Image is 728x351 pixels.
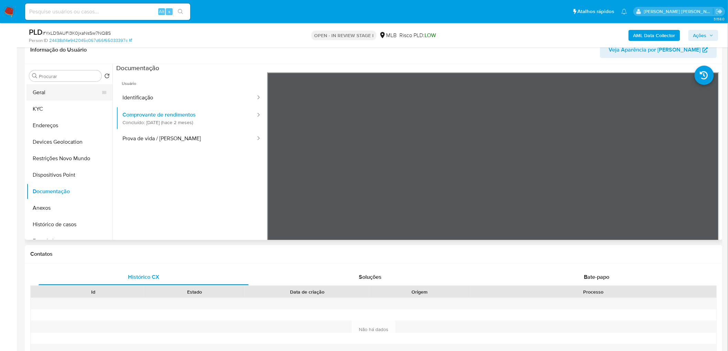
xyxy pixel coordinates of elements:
[29,26,43,37] b: PLD
[688,30,718,41] button: Ações
[39,73,99,79] input: Procurar
[609,42,701,58] span: Veja Aparência por [PERSON_NAME]
[600,42,717,58] button: Veja Aparência por [PERSON_NAME]
[578,8,614,15] span: Atalhos rápidos
[128,273,159,281] span: Histórico CX
[32,73,38,79] button: Procurar
[159,8,164,15] span: Alt
[26,101,113,117] button: KYC
[374,288,465,295] div: Origem
[47,288,139,295] div: Id
[475,288,712,295] div: Processo
[311,31,376,40] p: OPEN - IN REVIEW STAGE I
[49,37,132,44] a: 24438d14e942045c067d66f65033397c
[26,233,113,249] button: Empréstimos
[399,32,436,39] span: Risco PLD:
[26,216,113,233] button: Histórico de casos
[26,200,113,216] button: Anexos
[716,8,723,15] a: Sair
[26,167,113,183] button: Dispositivos Point
[425,31,436,39] span: LOW
[26,134,113,150] button: Devices Geolocation
[359,273,382,281] span: Soluções
[379,32,397,39] div: MLB
[714,16,725,22] span: 3.158.0
[26,84,107,101] button: Geral
[104,73,110,81] button: Retornar ao pedido padrão
[168,8,170,15] span: s
[26,117,113,134] button: Endereços
[621,9,627,14] a: Notificações
[584,273,610,281] span: Bate-papo
[29,37,48,44] b: Person ID
[30,46,87,53] h1: Informação do Usuário
[644,8,714,15] p: leticia.siqueira@mercadolivre.com
[25,7,190,16] input: Pesquise usuários ou casos...
[693,30,707,41] span: Ações
[43,30,111,36] span: # YxLD9AUFl3K0jxaNsSw7NQ8S
[26,183,113,200] button: Documentação
[173,7,188,17] button: search-icon
[250,288,364,295] div: Data de criação
[629,30,680,41] button: AML Data Collector
[633,30,675,41] b: AML Data Collector
[149,288,240,295] div: Estado
[26,150,113,167] button: Restrições Novo Mundo
[30,251,717,257] h1: Contatos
